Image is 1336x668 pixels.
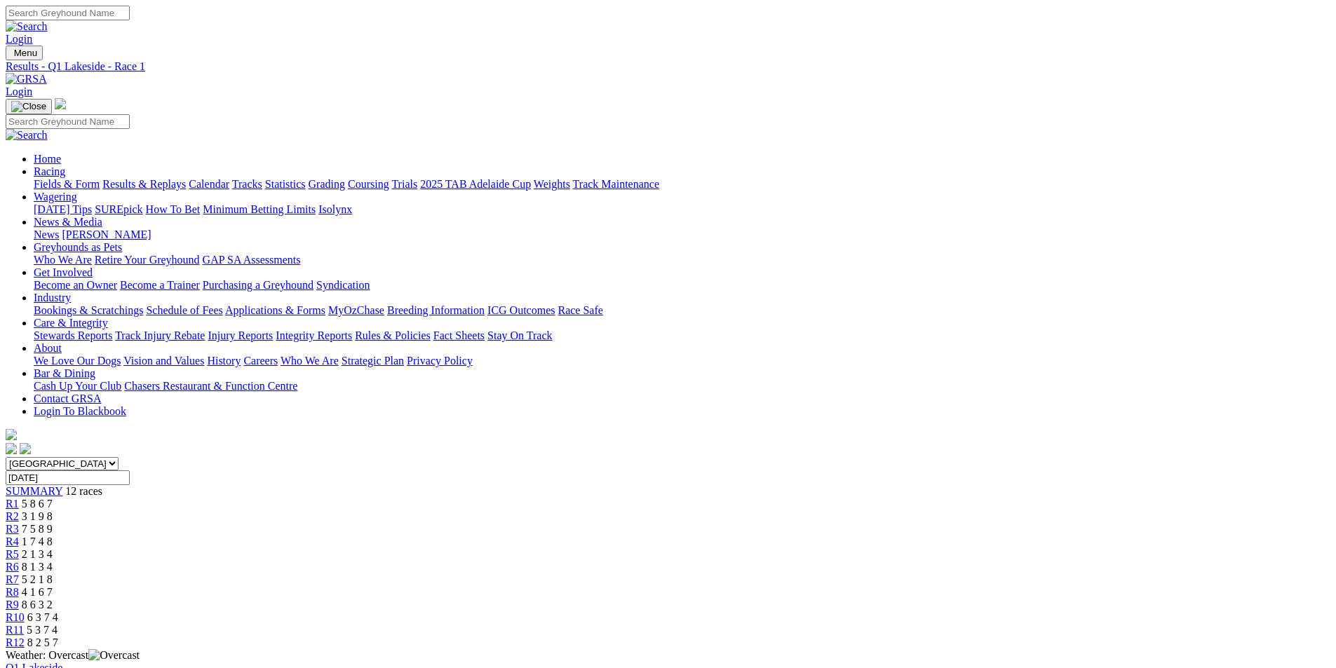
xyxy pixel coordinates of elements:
input: Select date [6,470,130,485]
a: Chasers Restaurant & Function Centre [124,380,297,392]
a: History [207,355,241,367]
a: GAP SA Assessments [203,254,301,266]
a: Racing [34,165,65,177]
span: 8 6 3 2 [22,599,53,611]
a: [DATE] Tips [34,203,92,215]
a: SUREpick [95,203,142,215]
a: Privacy Policy [407,355,473,367]
a: Cash Up Your Club [34,380,121,392]
a: Become a Trainer [120,279,200,291]
a: [PERSON_NAME] [62,229,151,240]
a: R8 [6,586,19,598]
a: Grading [309,178,345,190]
a: R5 [6,548,19,560]
div: About [34,355,1330,367]
span: Weather: Overcast [6,649,140,661]
a: Statistics [265,178,306,190]
span: 8 1 3 4 [22,561,53,573]
div: Wagering [34,203,1330,216]
a: ICG Outcomes [487,304,555,316]
a: Get Involved [34,266,93,278]
div: Care & Integrity [34,329,1330,342]
img: GRSA [6,73,47,86]
img: logo-grsa-white.png [55,98,66,109]
a: R12 [6,636,25,648]
a: R2 [6,510,19,522]
img: Close [11,101,46,112]
a: R10 [6,611,25,623]
img: Search [6,129,48,142]
img: facebook.svg [6,443,17,454]
a: R7 [6,573,19,585]
a: Track Maintenance [573,178,659,190]
a: R4 [6,536,19,547]
a: R1 [6,498,19,510]
a: Greyhounds as Pets [34,241,122,253]
a: Weights [534,178,570,190]
span: 8 2 5 7 [27,636,58,648]
a: Results & Replays [102,178,186,190]
div: Industry [34,304,1330,317]
img: logo-grsa-white.png [6,429,17,440]
span: R11 [6,624,24,636]
a: Breeding Information [387,304,485,316]
a: Wagering [34,191,77,203]
a: Who We Are [281,355,339,367]
a: Industry [34,292,71,304]
a: Schedule of Fees [146,304,222,316]
a: Careers [243,355,278,367]
a: Bookings & Scratchings [34,304,143,316]
a: Tracks [232,178,262,190]
a: We Love Our Dogs [34,355,121,367]
a: Coursing [348,178,389,190]
a: Applications & Forms [225,304,325,316]
a: Care & Integrity [34,317,108,329]
a: MyOzChase [328,304,384,316]
a: Integrity Reports [276,329,352,341]
a: Rules & Policies [355,329,431,341]
a: Stewards Reports [34,329,112,341]
a: Login [6,86,32,97]
a: Strategic Plan [342,355,404,367]
a: Become an Owner [34,279,117,291]
a: Isolynx [318,203,352,215]
a: Retire Your Greyhound [95,254,200,266]
button: Toggle navigation [6,99,52,114]
a: Results - Q1 Lakeside - Race 1 [6,60,1330,73]
span: 5 2 1 8 [22,573,53,585]
a: R3 [6,523,19,535]
input: Search [6,114,130,129]
a: How To Bet [146,203,201,215]
a: SUMMARY [6,485,62,497]
span: 5 3 7 4 [27,624,58,636]
a: R6 [6,561,19,573]
div: Get Involved [34,279,1330,292]
span: 3 1 9 8 [22,510,53,522]
a: R9 [6,599,19,611]
img: twitter.svg [20,443,31,454]
a: Calendar [189,178,229,190]
div: Racing [34,178,1330,191]
a: Bar & Dining [34,367,95,379]
a: Stay On Track [487,329,552,341]
button: Toggle navigation [6,46,43,60]
span: 6 3 7 4 [27,611,58,623]
a: Login To Blackbook [34,405,126,417]
img: Search [6,20,48,33]
a: Who We Are [34,254,92,266]
a: Track Injury Rebate [115,329,205,341]
div: Bar & Dining [34,380,1330,393]
span: 5 8 6 7 [22,498,53,510]
a: News & Media [34,216,102,228]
